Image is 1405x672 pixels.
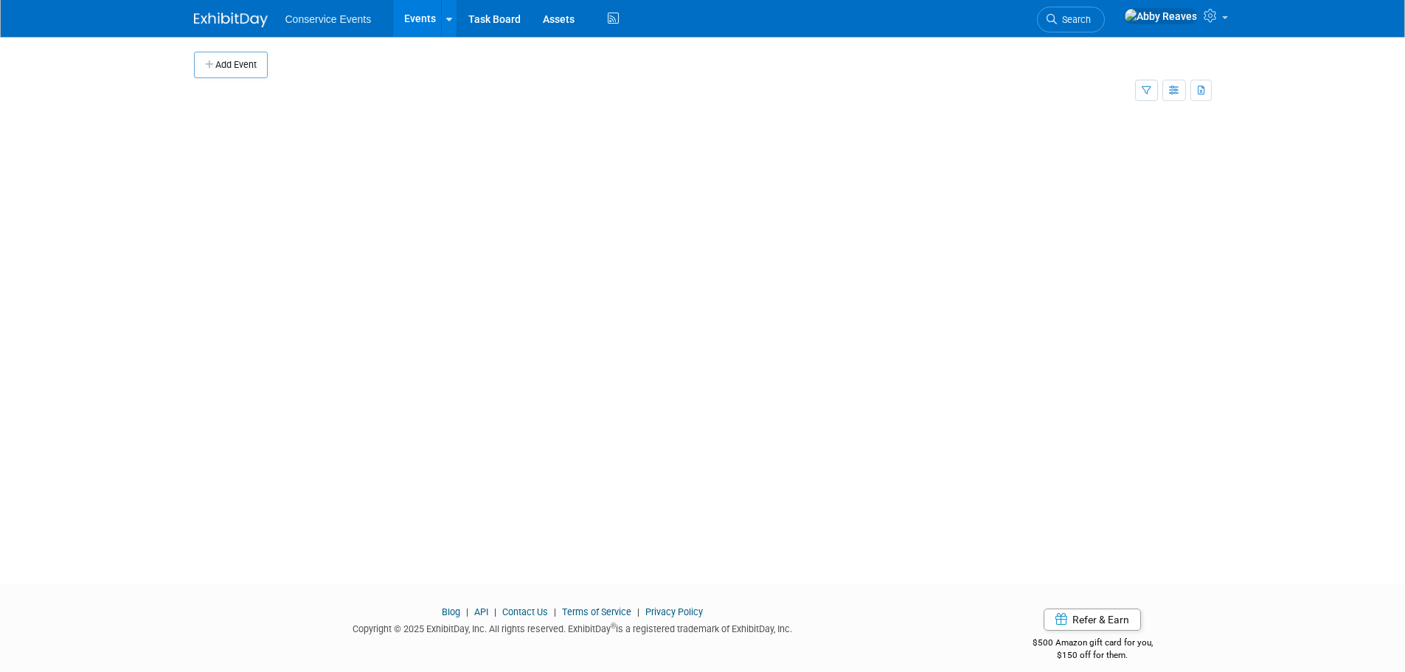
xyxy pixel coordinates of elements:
[1124,8,1198,24] img: Abby Reaves
[634,606,643,617] span: |
[1044,609,1141,631] a: Refer & Earn
[611,622,616,630] sup: ®
[490,606,500,617] span: |
[194,52,268,78] button: Add Event
[1037,7,1105,32] a: Search
[474,606,488,617] a: API
[194,13,268,27] img: ExhibitDay
[462,606,472,617] span: |
[562,606,631,617] a: Terms of Service
[1057,14,1091,25] span: Search
[194,619,952,636] div: Copyright © 2025 ExhibitDay, Inc. All rights reserved. ExhibitDay is a registered trademark of Ex...
[285,13,372,25] span: Conservice Events
[974,649,1212,662] div: $150 off for them.
[974,627,1212,661] div: $500 Amazon gift card for you,
[550,606,560,617] span: |
[502,606,548,617] a: Contact Us
[442,606,460,617] a: Blog
[645,606,703,617] a: Privacy Policy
